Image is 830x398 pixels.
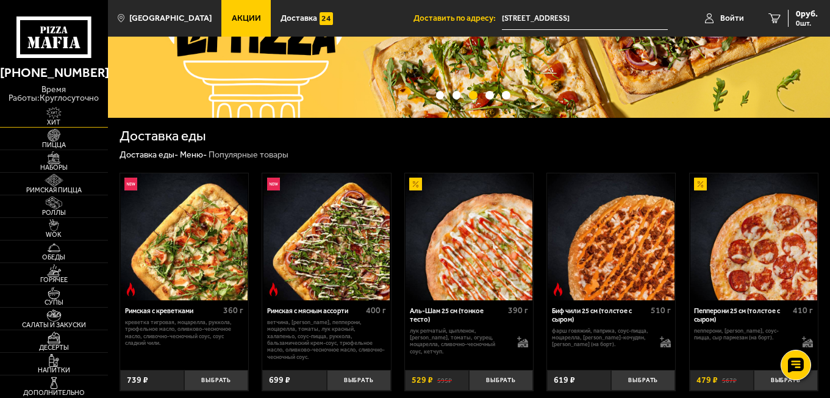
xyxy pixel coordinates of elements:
[223,305,243,316] span: 360 г
[502,91,510,99] button: точки переключения
[469,370,533,391] button: Выбрать
[409,178,422,190] img: Акционный
[180,150,207,160] a: Меню-
[267,178,280,190] img: Новинка
[269,376,290,385] span: 699 ₽
[694,178,707,190] img: Акционный
[405,173,533,300] a: АкционныйАль-Шам 25 см (тонкое тесто)
[551,283,564,295] img: Острое блюдо
[406,173,532,300] img: Аль-Шам 25 см (тонкое тесто)
[125,307,221,316] div: Римская с креветками
[694,307,790,324] div: Пепперони 25 см (толстое с сыром)
[267,319,386,360] p: ветчина, [PERSON_NAME], пепперони, моцарелла, томаты, лук красный, халапеньо, соус-пицца, руккола...
[120,173,248,300] a: НовинкаОстрое блюдоРимская с креветками
[694,327,793,341] p: пепперони, [PERSON_NAME], соус-пицца, сыр пармезан (на борт).
[124,283,137,295] img: Острое блюдо
[232,14,261,23] span: Акции
[437,376,452,385] s: 595 ₽
[690,173,818,300] a: АкционныйПепперони 25 см (толстое с сыром)
[263,173,390,300] img: Римская с мясным ассорти
[548,173,674,300] img: Биф чили 25 см (толстое с сыром)
[508,305,528,316] span: 390 г
[121,173,248,300] img: Римская с креветками
[413,14,502,23] span: Доставить по адресу:
[696,376,718,385] span: 479 ₽
[469,91,478,99] button: точки переключения
[184,370,248,391] button: Выбрать
[209,150,288,161] div: Популярные товары
[129,14,212,23] span: [GEOGRAPHIC_DATA]
[754,370,818,391] button: Выбрать
[267,307,363,316] div: Римская с мясным ассорти
[453,91,461,99] button: точки переключения
[124,178,137,190] img: Новинка
[127,376,148,385] span: 739 ₽
[410,307,506,324] div: Аль-Шам 25 см (тонкое тесто)
[410,327,509,355] p: лук репчатый, цыпленок, [PERSON_NAME], томаты, огурец, моцарелла, сливочно-чесночный соус, кетчуп.
[547,173,675,300] a: Острое блюдоБиф чили 25 см (толстое с сыром)
[267,283,280,295] img: Острое блюдо
[611,370,675,391] button: Выбрать
[651,305,671,316] span: 510 г
[502,7,668,30] input: Ваш адрес доставки
[690,173,817,300] img: Пепперони 25 см (толстое с сыром)
[281,14,317,23] span: Доставка
[720,14,744,23] span: Войти
[120,150,178,160] a: Доставка еды-
[793,305,813,316] span: 410 г
[262,173,390,300] a: НовинкаОстрое блюдоРимская с мясным ассорти
[554,376,575,385] span: 619 ₽
[120,129,206,143] h1: Доставка еды
[125,319,244,346] p: креветка тигровая, моцарелла, руккола, трюфельное масло, оливково-чесночное масло, сливочно-чесно...
[485,91,494,99] button: точки переключения
[722,376,737,385] s: 567 ₽
[327,370,391,391] button: Выбрать
[796,20,818,27] span: 0 шт.
[436,91,445,99] button: точки переключения
[412,376,433,385] span: 529 ₽
[552,307,648,324] div: Биф чили 25 см (толстое с сыром)
[796,10,818,18] span: 0 руб.
[320,12,332,25] img: 15daf4d41897b9f0e9f617042186c801.svg
[552,327,651,348] p: фарш говяжий, паприка, соус-пицца, моцарелла, [PERSON_NAME]-кочудян, [PERSON_NAME] (на борт).
[366,305,386,316] span: 400 г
